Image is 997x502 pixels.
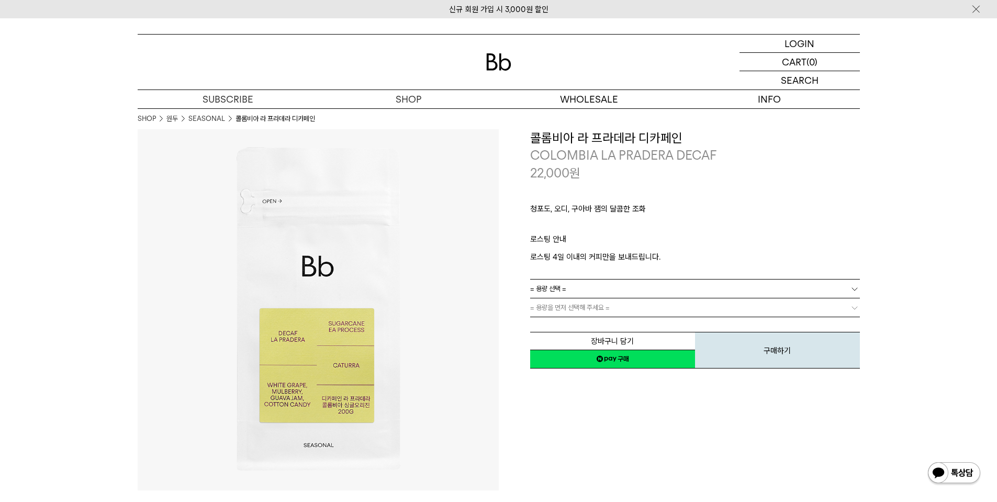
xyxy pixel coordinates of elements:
span: 원 [569,165,580,181]
a: LOGIN [740,35,860,53]
img: 카카오톡 채널 1:1 채팅 버튼 [927,461,981,486]
a: SHOP [138,114,156,124]
a: 원두 [166,114,178,124]
p: SEARCH [781,71,819,90]
button: 장바구니 담기 [530,332,695,350]
img: 로고 [486,53,511,71]
span: = 용량 선택 = [530,280,566,298]
a: 새창 [530,350,695,369]
p: 22,000 [530,164,580,182]
p: 청포도, 오디, 구아바 잼의 달콤한 조화 [530,203,860,220]
p: INFO [679,90,860,108]
p: 로스팅 안내 [530,233,860,251]
p: WHOLESALE [499,90,679,108]
span: = 용량을 먼저 선택해 주세요 = [530,298,610,317]
button: 구매하기 [695,332,860,369]
p: LOGIN [785,35,814,52]
a: SHOP [318,90,499,108]
h3: 콜롬비아 라 프라데라 디카페인 [530,129,860,147]
p: (0) [806,53,817,71]
a: SUBSCRIBE [138,90,318,108]
a: 신규 회원 가입 시 3,000원 할인 [449,5,548,14]
a: SEASONAL [188,114,225,124]
p: 로스팅 4일 이내의 커피만을 보내드립니다. [530,251,860,263]
p: CART [782,53,806,71]
img: 콜롬비아 라 프라데라 디카페인 [138,129,499,490]
li: 콜롬비아 라 프라데라 디카페인 [236,114,315,124]
a: CART (0) [740,53,860,71]
p: ㅤ [530,220,860,233]
p: COLOMBIA LA PRADERA DECAF [530,147,860,164]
